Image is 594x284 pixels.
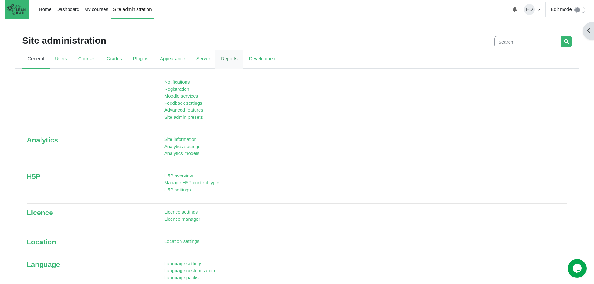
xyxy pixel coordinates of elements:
[27,173,41,181] a: H5P
[73,50,101,69] a: Courses
[50,50,73,69] a: Users
[551,6,572,13] label: Edit mode
[154,50,191,69] a: Appearance
[164,107,203,113] a: Advanced features
[27,261,60,268] a: Language
[22,50,50,69] a: General
[494,36,562,48] input: Search
[524,4,535,15] span: HD
[127,50,154,69] a: Plugins
[164,144,200,149] a: Analytics settings
[164,93,198,99] a: Moodle services
[164,180,221,185] a: Manage H5P content types
[164,79,190,84] a: Notifications
[22,35,106,46] h1: Site administration
[164,216,200,222] a: Licence manager
[164,209,198,214] a: Licence settings
[215,50,243,69] a: Reports
[164,268,215,273] a: Language customisation
[164,151,200,156] a: Analytics models
[164,238,200,244] a: Location settings
[568,259,588,278] iframe: chat widget
[164,261,203,266] a: Language settings
[164,114,203,120] a: Site admin presets
[101,50,128,69] a: Grades
[27,136,58,144] a: Analytics
[5,1,28,17] img: The Lean Hub
[243,50,283,69] a: Development
[164,100,202,106] a: Feedback settings
[164,187,191,192] a: H5P settings
[27,209,53,217] a: Licence
[164,275,199,280] a: Language packs
[27,238,56,246] a: Location
[164,137,197,142] a: Site information
[191,50,215,69] a: Server
[164,173,193,178] a: H5P overview
[164,86,189,92] a: Registration
[512,7,517,12] i: Toggle notifications menu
